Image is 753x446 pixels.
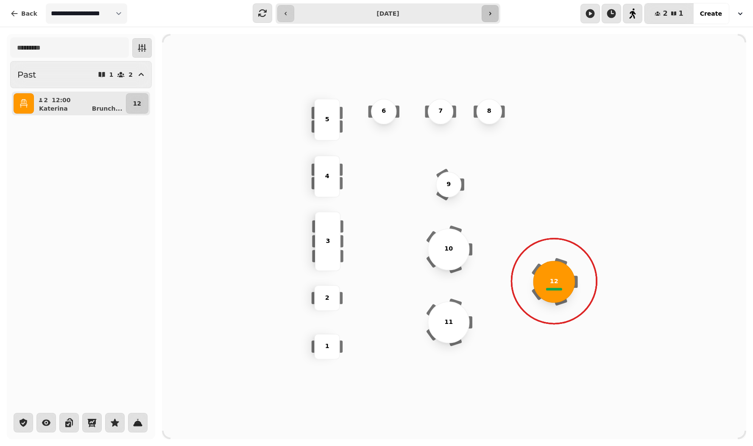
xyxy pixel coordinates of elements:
p: 3 [326,237,330,246]
span: Create [700,11,722,17]
p: 2 [128,72,133,78]
button: Past12 [10,61,152,88]
p: 12 [133,99,141,108]
button: Back [3,3,44,24]
span: 2 [663,10,667,17]
p: 12 [550,277,558,287]
p: 1 [325,342,329,351]
p: 1 [109,72,114,78]
p: 11 [444,318,453,327]
p: Katerina [39,104,68,113]
button: 212:00KaterinaBrunch... [36,93,124,114]
p: 8 [487,107,491,116]
p: 2 [43,96,48,104]
p: Brunch ... [92,104,123,113]
p: 12:00 [52,96,71,104]
p: 6 [382,107,386,116]
button: 12 [126,93,148,114]
p: 5 [325,115,329,125]
p: 2 [325,293,329,303]
span: 1 [679,10,683,17]
h2: Past [17,69,36,81]
p: 4 [325,172,329,181]
p: 7 [438,107,443,116]
button: 21 [644,3,693,24]
span: Back [21,11,37,17]
p: 9 [446,180,451,190]
button: Create [693,3,729,24]
p: 10 [444,245,453,254]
